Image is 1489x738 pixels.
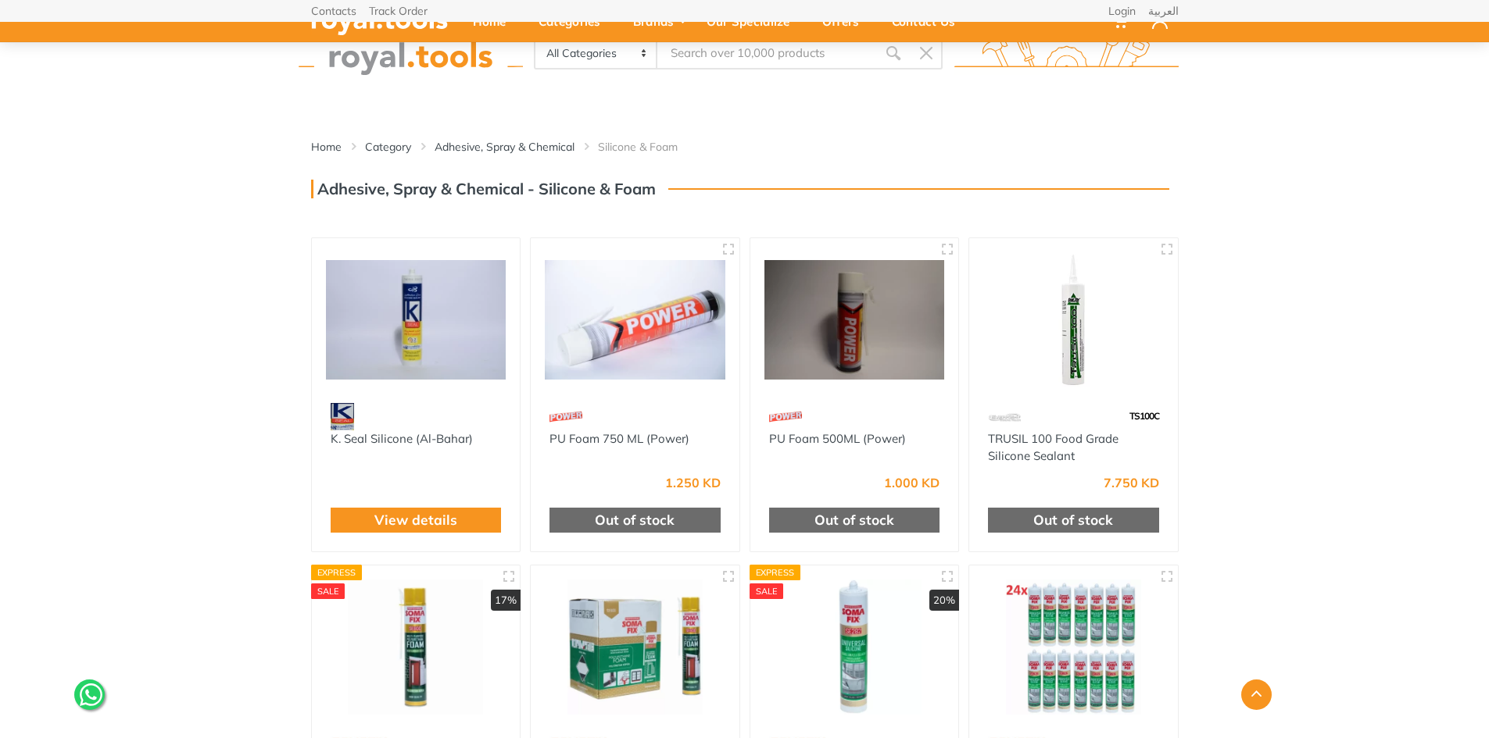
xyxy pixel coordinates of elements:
h3: Adhesive, Spray & Chemical - Silicone & Foam [311,180,656,198]
img: Royal Tools - PU Foam 750 ML (Power) [545,252,725,387]
a: Home [311,139,342,155]
img: Royal Tools - Clear Silicon sealant 280ml general purpose (24pcs/Box) [983,579,1164,715]
a: Category [365,139,411,155]
div: 1.250 KD [665,476,721,489]
img: 16.webp [549,403,582,430]
a: Contacts [311,5,356,16]
span: TS100C [1129,410,1159,422]
img: Royal Tools - TRUSIL 100 Food Grade Silicone Sealant [983,252,1164,387]
img: Royal Tools - PU Foam 500ML (Power) [764,252,945,387]
div: Express [311,565,363,580]
a: K. Seal Silicone (Al-Bahar) [331,431,473,446]
a: TRUSIL 100 Food Grade Silicone Sealant [988,431,1119,464]
div: 20% [929,590,959,611]
img: Royal Tools - Clear Silicon sealant 280ml general purpose [764,579,945,715]
div: 1.000 KD [884,476,940,489]
img: royal.tools Logo [299,32,523,75]
li: Silicone & Foam [598,139,701,155]
nav: breadcrumb [311,139,1179,155]
select: Category [535,38,658,68]
a: Adhesive, Spray & Chemical [435,139,574,155]
img: 72.webp [988,403,1021,430]
img: Royal Tools - Foam Pu Big 600grams [326,579,506,715]
a: Login [1108,5,1136,16]
div: Out of stock [549,508,721,533]
div: Express [750,565,801,580]
img: royal.tools Logo [954,32,1179,75]
input: Site search [657,37,876,70]
div: 7.750 KD [1104,476,1159,489]
div: Out of stock [769,508,940,533]
div: SALE [311,583,345,599]
a: PU Foam 750 ML (Power) [549,431,689,446]
img: Royal Tools - K. Seal Silicone (Al-Bahar) [326,252,506,387]
a: العربية [1148,5,1179,16]
div: 17% [491,590,521,611]
div: Out of stock [988,508,1159,533]
div: SALE [750,583,784,599]
img: 16.webp [769,403,802,430]
img: 31.webp [331,403,354,430]
a: Track Order [369,5,428,16]
a: PU Foam 500ML (Power) [769,431,906,446]
img: Royal Tools - Foam Pu Big 600grams Box (12pcs) [545,579,725,715]
a: View details [374,510,457,530]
